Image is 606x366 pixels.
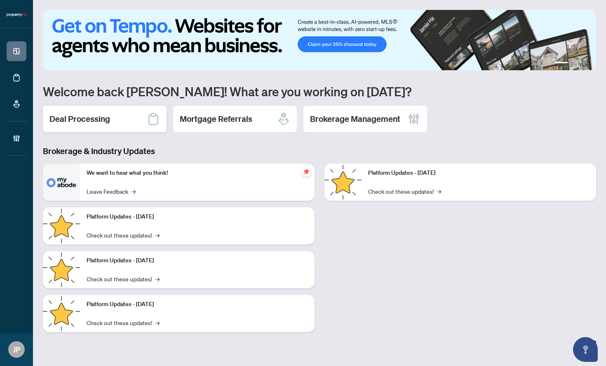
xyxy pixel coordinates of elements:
p: Platform Updates - [DATE] [368,169,590,178]
span: → [155,318,160,327]
span: JP [13,344,20,355]
span: pushpin [301,167,311,177]
button: Open asap [573,337,598,362]
button: 3 [578,62,581,65]
p: Platform Updates - [DATE] [87,300,308,309]
span: → [437,187,441,196]
img: Platform Updates - July 21, 2025 [43,251,80,288]
a: Check out these updates!→ [87,231,160,240]
img: Platform Updates - July 8, 2025 [43,295,80,332]
a: Check out these updates!→ [87,274,160,283]
a: Check out these updates!→ [87,318,160,327]
a: Check out these updates!→ [368,187,441,196]
h3: Brokerage & Industry Updates [43,145,596,157]
button: 4 [585,62,588,65]
button: 1 [555,62,568,65]
img: Slide 0 [43,10,596,70]
img: Platform Updates - June 23, 2025 [324,164,362,201]
img: Platform Updates - September 16, 2025 [43,207,80,245]
h2: Brokerage Management [310,113,400,125]
img: logo [7,12,26,17]
p: We want to hear what you think! [87,169,308,178]
h2: Deal Processing [49,113,110,125]
h2: Mortgage Referrals [180,113,252,125]
span: → [155,274,160,283]
button: 2 [571,62,575,65]
h1: Welcome back [PERSON_NAME]! What are you working on [DATE]? [43,83,596,99]
img: We want to hear what you think! [43,164,80,201]
a: Leave Feedback→ [87,187,136,196]
p: Platform Updates - [DATE] [87,256,308,265]
span: → [155,231,160,240]
span: → [132,187,136,196]
p: Platform Updates - [DATE] [87,212,308,221]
